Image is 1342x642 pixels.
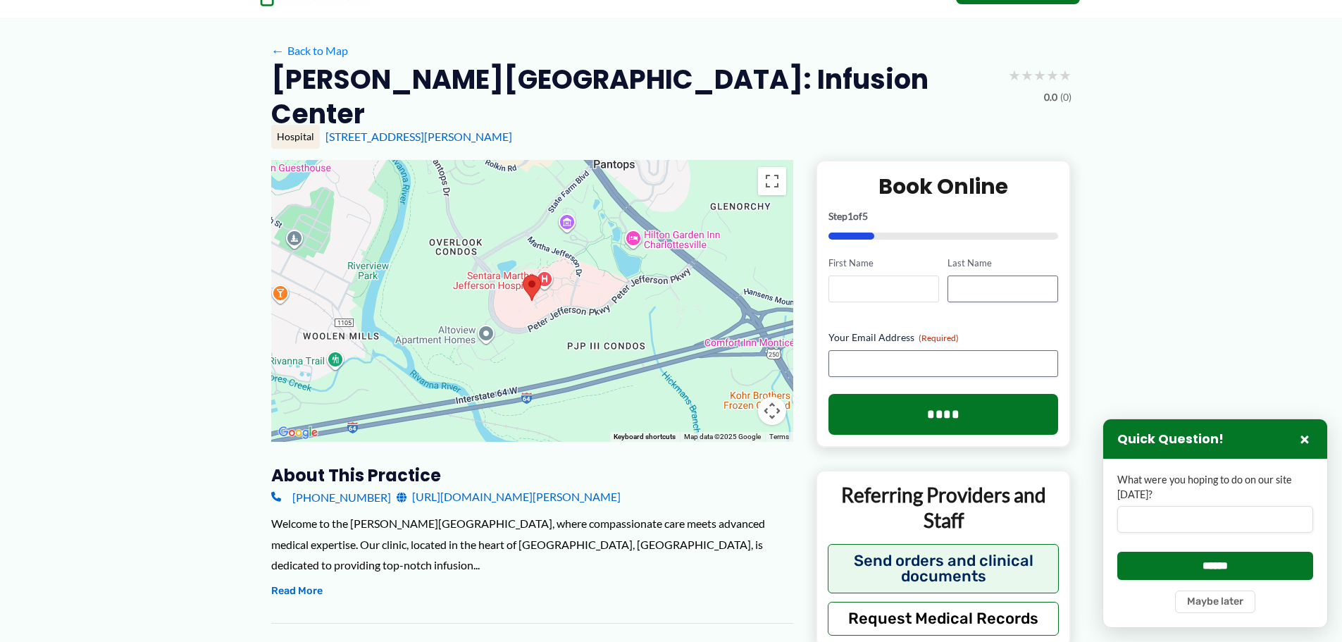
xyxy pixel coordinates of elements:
span: (Required) [919,333,959,343]
label: Last Name [948,257,1058,270]
a: ←Back to Map [271,40,348,61]
h2: Book Online [828,173,1059,200]
div: Welcome to the [PERSON_NAME][GEOGRAPHIC_DATA], where compassionate care meets advanced medical ex... [271,513,793,576]
span: ★ [1033,62,1046,88]
button: Toggle fullscreen view [758,167,786,195]
a: [STREET_ADDRESS][PERSON_NAME] [325,130,512,143]
a: Terms (opens in new tab) [769,433,789,440]
span: ← [271,44,285,57]
h2: [PERSON_NAME][GEOGRAPHIC_DATA]: Infusion Center [271,62,997,132]
span: ★ [1021,62,1033,88]
div: Hospital [271,125,320,149]
button: Request Medical Records [828,602,1060,636]
button: Send orders and clinical documents [828,544,1060,593]
label: First Name [828,257,939,270]
span: Map data ©2025 Google [684,433,761,440]
a: [URL][DOMAIN_NAME][PERSON_NAME] [397,486,621,507]
p: Step of [828,211,1059,221]
button: Keyboard shortcuts [614,432,676,442]
span: (0) [1060,88,1071,106]
button: Close [1296,431,1313,447]
button: Map camera controls [758,397,786,425]
span: ★ [1059,62,1071,88]
span: ★ [1046,62,1059,88]
span: ★ [1008,62,1021,88]
span: 1 [847,210,853,222]
button: Maybe later [1175,591,1255,613]
span: 5 [862,210,868,222]
p: Referring Providers and Staff [828,482,1060,533]
h3: About this practice [271,464,793,486]
a: [PHONE_NUMBER] [271,486,391,507]
h3: Quick Question! [1117,431,1224,447]
label: What were you hoping to do on our site [DATE]? [1117,473,1313,502]
button: Read More [271,583,323,600]
a: Open this area in Google Maps (opens a new window) [275,424,321,442]
label: Your Email Address [828,331,1059,345]
span: 0.0 [1044,88,1057,106]
img: Google [275,424,321,442]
